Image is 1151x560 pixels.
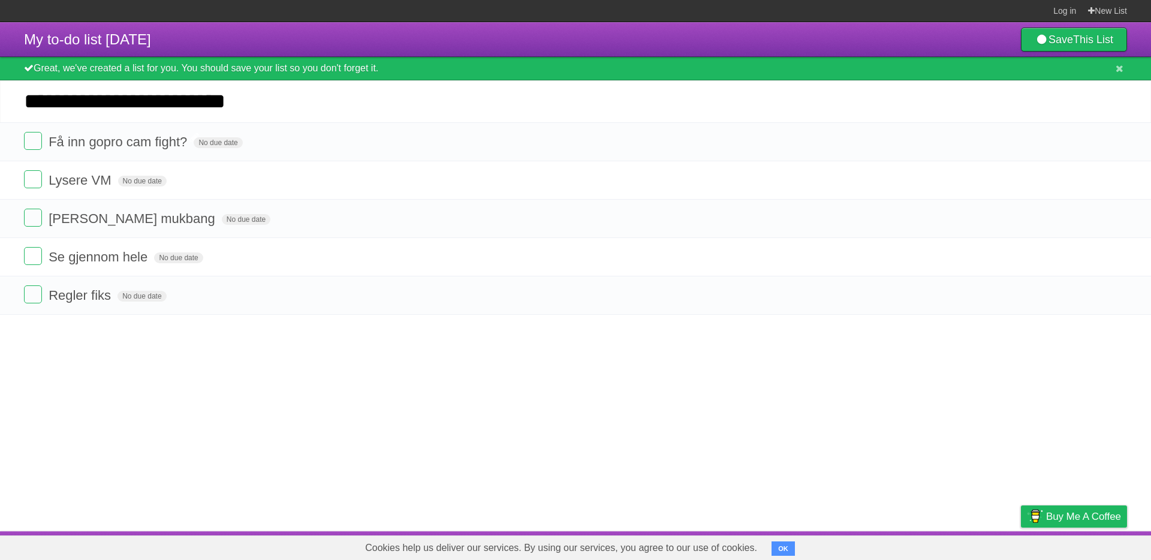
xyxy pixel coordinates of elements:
a: Suggest a feature [1051,534,1127,557]
a: Privacy [1005,534,1036,557]
span: No due date [118,176,167,186]
span: My to-do list [DATE] [24,31,151,47]
a: About [861,534,887,557]
b: This List [1073,34,1113,46]
span: No due date [194,137,242,148]
span: No due date [117,291,166,302]
span: No due date [222,214,270,225]
span: Lysere VM [49,173,114,188]
label: Done [24,170,42,188]
span: Cookies help us deliver our services. By using our services, you agree to our use of cookies. [353,536,769,560]
label: Done [24,209,42,227]
span: Få inn gopro cam fight? [49,134,190,149]
span: Regler fiks [49,288,114,303]
a: Terms [965,534,991,557]
span: [PERSON_NAME] mukbang [49,211,218,226]
img: Buy me a coffee [1027,506,1043,526]
button: OK [772,541,795,556]
label: Done [24,247,42,265]
label: Done [24,285,42,303]
span: No due date [154,252,203,263]
span: Buy me a coffee [1046,506,1121,527]
a: Developers [901,534,950,557]
label: Done [24,132,42,150]
span: Se gjennom hele [49,249,150,264]
a: SaveThis List [1021,28,1127,52]
a: Buy me a coffee [1021,505,1127,528]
